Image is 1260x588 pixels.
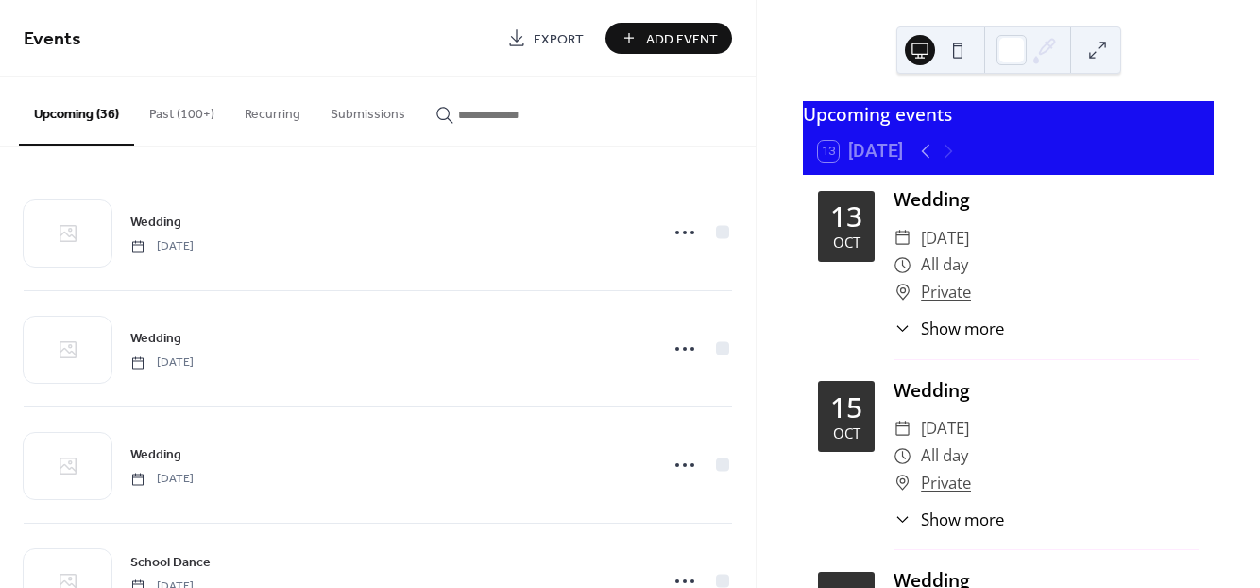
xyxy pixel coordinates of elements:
span: Wedding [130,329,181,349]
button: Submissions [315,77,420,144]
a: Private [921,470,971,497]
a: Wedding [130,443,181,465]
span: [DATE] [130,355,194,372]
span: Wedding [130,213,181,233]
span: School Dance [130,553,211,573]
button: ​Show more [894,317,1004,340]
span: All day [921,251,968,279]
span: Add Event [646,29,718,49]
div: ​ [894,415,911,442]
div: Wedding [894,186,1199,214]
div: 15 [830,393,862,422]
span: [DATE] [130,471,194,488]
div: ​ [894,317,911,340]
div: Oct [833,235,860,250]
div: ​ [894,508,911,531]
div: ​ [894,251,911,279]
a: Export [493,23,598,54]
a: Wedding [130,327,181,349]
a: Private [921,279,971,306]
div: ​ [894,442,911,470]
div: ​ [894,470,911,497]
span: Events [24,21,81,58]
span: Show more [921,317,1004,340]
span: [DATE] [921,225,969,252]
button: ​Show more [894,508,1004,531]
button: Upcoming (36) [19,77,134,146]
span: All day [921,442,968,470]
span: Show more [921,508,1004,531]
a: Wedding [130,211,181,233]
a: School Dance [130,551,211,573]
div: Upcoming events [803,101,1214,129]
button: Past (100+) [134,77,230,144]
span: [DATE] [130,238,194,255]
div: ​ [894,279,911,306]
span: [DATE] [921,415,969,442]
div: Wedding [894,377,1199,405]
span: Export [534,29,584,49]
div: 13 [830,202,862,231]
div: Oct [833,426,860,441]
span: Wedding [130,445,181,465]
button: Add Event [605,23,732,54]
button: Recurring [230,77,315,144]
div: ​ [894,225,911,252]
